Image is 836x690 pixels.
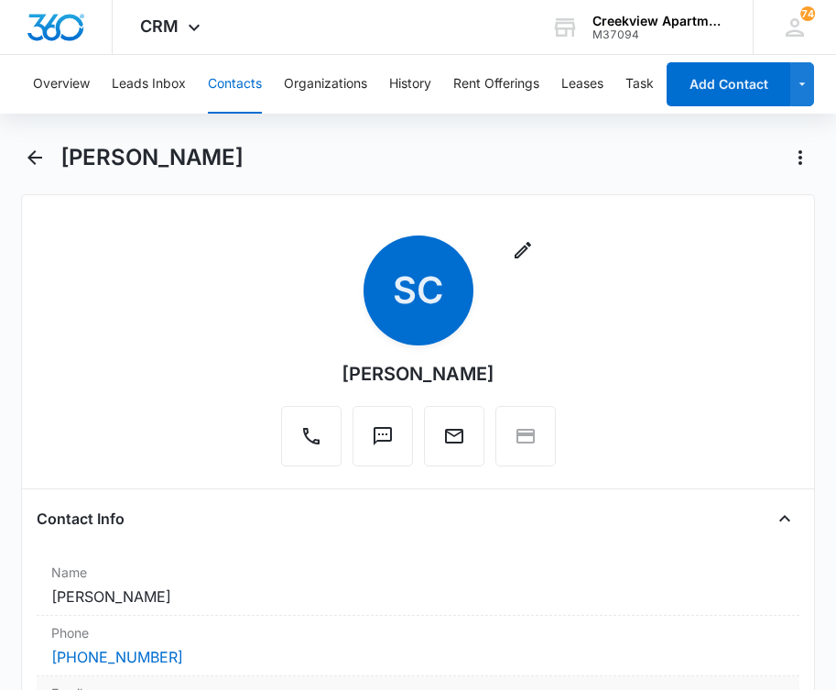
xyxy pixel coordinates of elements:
div: account name [592,14,726,28]
div: Name[PERSON_NAME] [37,555,799,616]
button: Leads Inbox [112,55,186,114]
button: Leases [561,55,603,114]
button: Email [424,406,484,466]
a: Call [281,434,342,450]
button: Actions [786,143,815,172]
h4: Contact Info [37,508,125,530]
button: Overview [33,55,90,114]
span: 74 [800,6,815,21]
button: Organizations [284,55,367,114]
span: CRM [140,16,179,36]
label: Phone [51,623,785,642]
h1: [PERSON_NAME] [60,144,244,171]
button: Back [21,143,49,172]
div: [PERSON_NAME] [342,360,494,388]
button: Contacts [208,55,262,114]
div: Phone[PHONE_NUMBER] [37,616,799,676]
dd: [PERSON_NAME] [51,586,785,608]
button: Text [353,406,413,466]
button: History [389,55,431,114]
div: account id [592,28,726,41]
span: SC [364,235,473,345]
button: Call [281,406,342,466]
a: Email [424,434,484,450]
button: Close [770,504,799,533]
button: Rent Offerings [453,55,539,114]
a: [PHONE_NUMBER] [51,646,183,668]
label: Name [51,563,785,582]
div: notifications count [800,6,815,21]
button: Add Contact [667,62,790,106]
a: Text [353,434,413,450]
button: Tasks [625,55,660,114]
